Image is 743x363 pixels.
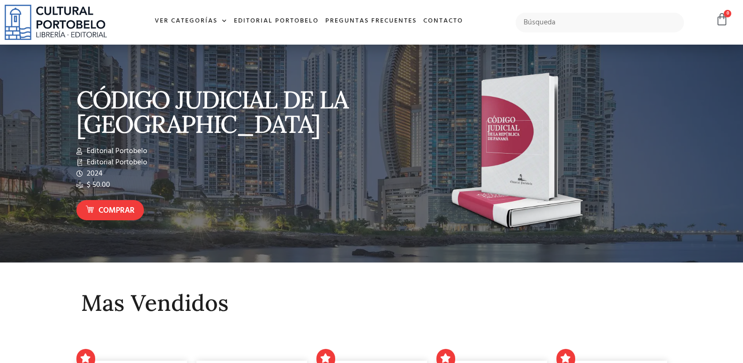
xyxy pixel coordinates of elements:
a: 0 [715,13,728,26]
p: CÓDIGO JUDICIAL DE LA [GEOGRAPHIC_DATA] [76,87,367,136]
input: Búsqueda [516,13,684,32]
a: Editorial Portobelo [231,11,322,31]
span: Editorial Portobelo [84,146,147,157]
span: Editorial Portobelo [84,157,147,168]
a: Comprar [76,200,144,220]
span: 0 [724,10,731,17]
a: Contacto [420,11,466,31]
span: 2024 [84,168,103,179]
a: Preguntas frecuentes [322,11,420,31]
h2: Mas Vendidos [81,291,662,316]
span: Comprar [98,205,135,217]
a: Ver Categorías [151,11,231,31]
span: $ 50.00 [84,179,110,191]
